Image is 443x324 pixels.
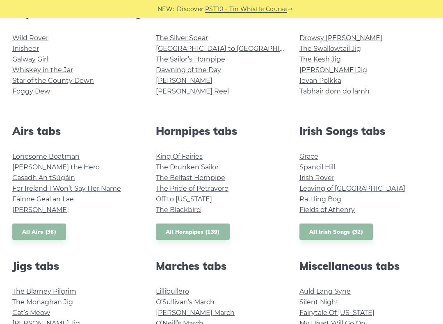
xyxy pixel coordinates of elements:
[12,185,121,192] a: For Ireland I Won’t Say Her Name
[156,55,225,63] a: The Sailor’s Hornpipe
[156,45,307,52] a: [GEOGRAPHIC_DATA] to [GEOGRAPHIC_DATA]
[299,206,355,214] a: Fields of Athenry
[12,66,73,74] a: Whiskey in the Jar
[156,287,189,295] a: Lillibullero
[12,260,144,272] h2: Jigs tabs
[156,185,228,192] a: The Pride of Petravore
[156,153,203,160] a: King Of Fairies
[299,185,405,192] a: Leaving of [GEOGRAPHIC_DATA]
[299,77,341,84] a: Ievan Polkka
[12,163,100,171] a: [PERSON_NAME] the Hero
[156,87,229,95] a: [PERSON_NAME] Reel
[299,174,334,182] a: Irish Rover
[156,34,208,42] a: The Silver Spear
[299,298,339,306] a: Silent Night
[205,5,287,14] a: PST10 - Tin Whistle Course
[156,195,212,203] a: Off to [US_STATE]
[12,206,69,214] a: [PERSON_NAME]
[299,309,374,317] a: Fairytale Of [US_STATE]
[299,153,318,160] a: Grace
[156,77,212,84] a: [PERSON_NAME]
[299,87,370,95] a: Tabhair dom do lámh
[299,287,351,295] a: Auld Lang Syne
[12,174,75,182] a: Casadh An tSúgáin
[12,195,74,203] a: Fáinne Geal an Lae
[299,224,373,240] a: All Irish Songs (32)
[156,174,225,182] a: The Belfast Hornpipe
[299,195,341,203] a: Rattling Bog
[156,163,219,171] a: The Drunken Sailor
[158,5,174,14] span: NEW:
[299,163,335,171] a: Spancil Hill
[156,309,235,317] a: [PERSON_NAME] March
[299,260,431,272] h2: Miscellaneous tabs
[12,224,66,240] a: All Airs (36)
[299,34,382,42] a: Drowsy [PERSON_NAME]
[299,66,367,74] a: [PERSON_NAME] Jig
[12,309,50,317] a: Cat’s Meow
[156,66,221,74] a: Dawning of the Day
[299,125,431,137] h2: Irish Songs tabs
[12,153,80,160] a: Lonesome Boatman
[12,298,73,306] a: The Monaghan Jig
[12,77,94,84] a: Star of the County Down
[177,5,204,14] span: Discover
[299,45,361,52] a: The Swallowtail Jig
[12,6,431,19] h2: Popular tin whistle songs & tunes
[156,224,230,240] a: All Hornpipes (139)
[12,45,39,52] a: Inisheer
[12,87,50,95] a: Foggy Dew
[156,260,287,272] h2: Marches tabs
[12,125,144,137] h2: Airs tabs
[299,55,341,63] a: The Kesh Jig
[156,125,287,137] h2: Hornpipes tabs
[12,34,48,42] a: Wild Rover
[12,55,48,63] a: Galway Girl
[156,298,215,306] a: O’Sullivan’s March
[12,287,76,295] a: The Blarney Pilgrim
[156,206,201,214] a: The Blackbird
